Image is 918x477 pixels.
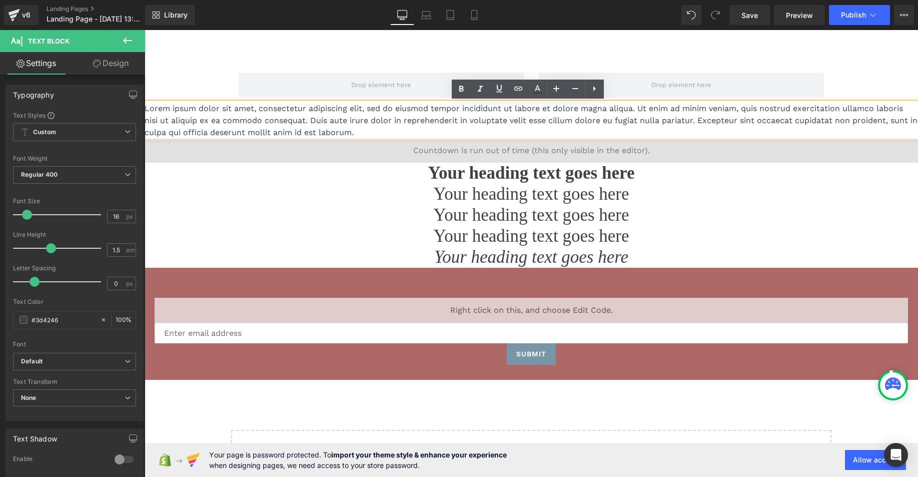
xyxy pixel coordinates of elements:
[145,5,195,25] a: New Library
[391,423,481,443] a: Add Single Section
[13,85,54,99] div: Typography
[438,5,462,25] a: Tablet
[13,265,136,272] div: Letter Spacing
[21,357,43,366] i: Default
[894,5,914,25] button: More
[28,37,70,45] span: Text Block
[126,247,135,253] span: em
[20,9,33,22] div: v6
[33,128,56,137] b: Custom
[112,311,136,329] div: %
[75,52,147,75] a: Design
[390,5,414,25] a: Desktop
[13,198,136,205] div: Font Size
[4,5,39,25] a: v6
[845,450,906,470] button: Allow access
[681,5,701,25] button: Undo
[47,5,162,13] a: Landing Pages
[13,455,105,465] div: Enable
[21,171,58,178] b: Regular 400
[13,155,136,162] div: Font Weight
[13,111,136,119] div: Text Styles
[741,10,758,21] span: Save
[13,341,136,348] div: Font
[829,5,890,25] button: Publish
[462,5,486,25] a: Mobile
[21,394,37,401] b: None
[774,5,825,25] a: Preview
[290,217,484,237] i: Your heading text goes here
[209,449,507,470] span: Your page is password protected. To when designing pages, we need access to your store password.
[126,280,135,287] span: px
[13,378,136,385] div: Text Transform
[32,314,96,325] input: Color
[786,10,813,21] span: Preview
[10,293,763,313] input: Enter email address
[841,11,866,19] span: Publish
[362,313,411,335] button: Submit
[13,298,136,305] div: Text Color
[293,423,383,443] a: Explore Blocks
[414,5,438,25] a: Laptop
[331,450,507,459] strong: import your theme style & enhance your experience
[13,429,57,443] div: Text Shadow
[884,443,908,467] div: Open Intercom Messenger
[47,15,143,23] span: Landing Page - [DATE] 13:56:54
[164,11,188,20] span: Library
[126,213,135,220] span: px
[13,231,136,238] div: Line Height
[705,5,725,25] button: Redo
